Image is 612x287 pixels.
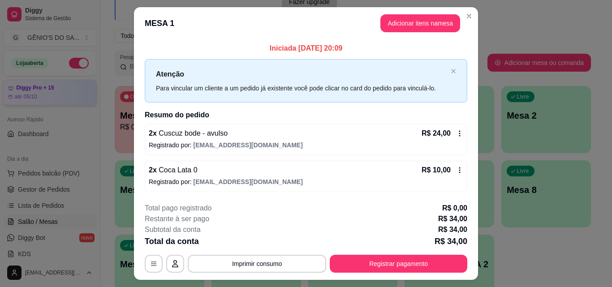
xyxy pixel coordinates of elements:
p: R$ 34,00 [438,224,467,235]
p: Total pago registrado [145,203,211,214]
p: Registrado por: [149,177,463,186]
p: 2 x [149,165,198,176]
span: [EMAIL_ADDRESS][DOMAIN_NAME] [194,141,303,149]
button: Registrar pagamento [330,255,467,273]
button: Close [462,9,476,23]
div: Para vincular um cliente a um pedido já existente você pode clicar no card do pedido para vinculá... [156,83,447,93]
p: Registrado por: [149,141,463,150]
button: Imprimir consumo [188,255,326,273]
p: Restante à ser pago [145,214,209,224]
header: MESA 1 [134,7,478,39]
h2: Resumo do pedido [145,110,467,120]
p: Iniciada [DATE] 20:09 [145,43,467,54]
p: R$ 10,00 [422,165,451,176]
p: Subtotal da conta [145,224,201,235]
p: 2 x [149,128,228,139]
p: R$ 0,00 [442,203,467,214]
button: close [451,69,456,74]
span: Coca Lata 0 [157,166,198,174]
p: R$ 34,00 [438,214,467,224]
p: Atenção [156,69,447,80]
span: [EMAIL_ADDRESS][DOMAIN_NAME] [194,178,303,185]
button: Adicionar itens namesa [380,14,460,32]
span: Cuscuz bode - avulso [157,129,228,137]
p: Total da conta [145,235,199,248]
p: R$ 24,00 [422,128,451,139]
p: R$ 34,00 [435,235,467,248]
